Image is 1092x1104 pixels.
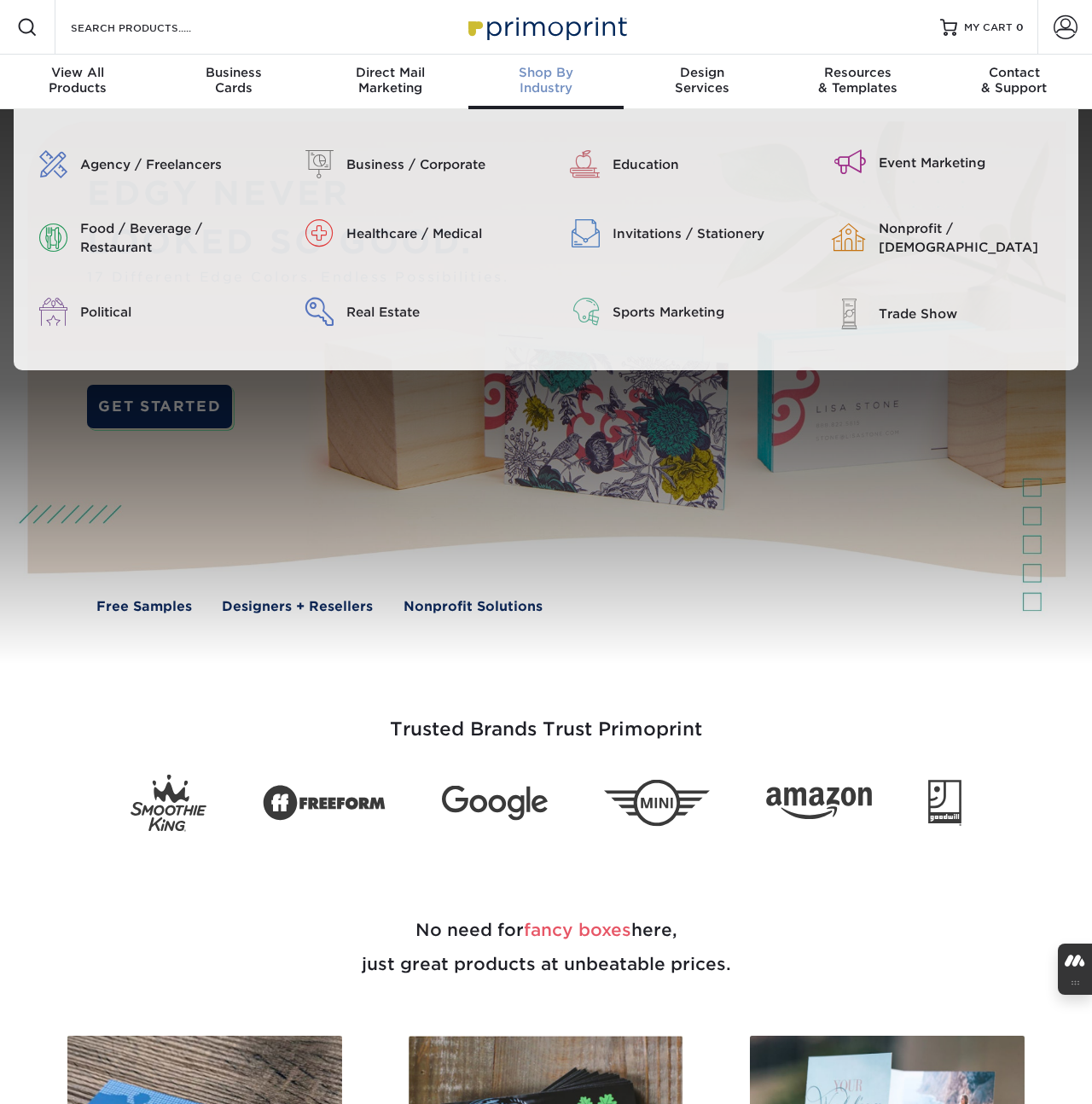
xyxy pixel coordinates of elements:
[312,65,468,96] div: Marketing
[468,65,624,96] div: Industry
[780,65,936,96] div: & Templates
[613,303,799,322] div: Sports Marketing
[624,65,780,96] div: Services
[613,224,799,243] div: Invitations / Stationery
[936,65,1092,80] span: Contact
[156,65,312,96] div: Cards
[293,298,533,326] a: Real Estate
[312,55,468,109] a: Direct MailMarketing
[156,65,312,80] span: Business
[346,155,533,174] div: Business / Corporate
[468,65,624,80] span: Shop By
[80,303,267,322] div: Political
[613,155,799,174] div: Education
[825,219,1066,257] a: Nonprofit / [DEMOGRAPHIC_DATA]
[461,9,631,45] img: Primoprint
[47,677,1045,761] h3: Trusted Brands Trust Primoprint
[879,154,1066,172] div: Event Marketing
[879,305,1066,323] div: Trade Show
[69,17,235,38] input: SEARCH PRODUCTS.....
[263,776,386,830] img: Freeform
[293,150,533,178] a: Business / Corporate
[293,219,533,247] a: Healthcare / Medical
[468,55,624,109] a: Shop ByIndustry
[131,775,206,832] img: Smoothie King
[624,65,780,80] span: Design
[825,150,1066,175] a: Event Marketing
[624,55,780,109] a: DesignServices
[26,150,267,178] a: Agency / Freelancers
[936,55,1092,109] a: Contact& Support
[156,55,312,109] a: BusinessCards
[879,219,1066,257] div: Nonprofit / [DEMOGRAPHIC_DATA]
[26,219,267,257] a: Food / Beverage / Restaurant
[964,20,1013,35] span: MY CART
[766,787,872,819] img: Amazon
[346,224,533,243] div: Healthcare / Medical
[559,298,799,326] a: Sports Marketing
[825,298,1066,329] a: Trade Show
[559,150,799,178] a: Education
[80,219,267,257] div: Food / Beverage / Restaurant
[442,786,548,821] img: Google
[559,219,799,247] a: Invitations / Stationery
[780,65,936,80] span: Resources
[928,780,961,826] img: Goodwill
[936,65,1092,96] div: & Support
[604,780,710,827] img: Mini
[780,55,936,109] a: Resources& Templates
[26,298,267,326] a: Political
[80,155,267,174] div: Agency / Freelancers
[346,303,533,322] div: Real Estate
[1016,21,1024,33] span: 0
[524,920,631,940] span: fancy boxes
[47,872,1045,1022] h2: No need for here, just great products at unbeatable prices.
[312,65,468,80] span: Direct Mail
